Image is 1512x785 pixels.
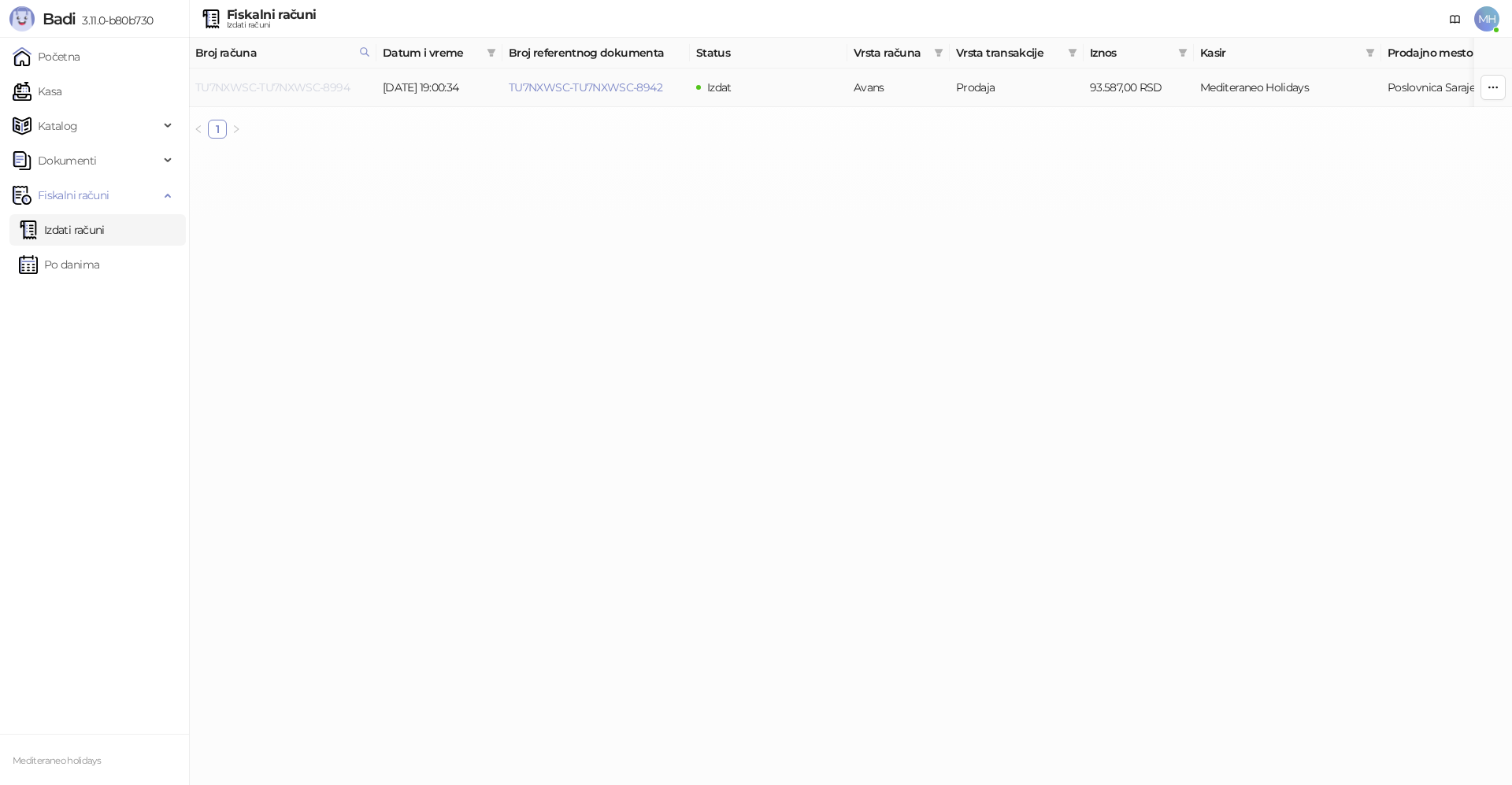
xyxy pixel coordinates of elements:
span: filter [931,41,947,65]
span: Katalog [38,110,78,142]
span: Iznos [1090,44,1172,61]
a: Početna [13,41,80,72]
td: Avans [847,69,950,107]
th: Vrsta računa [847,38,950,69]
td: [DATE] 19:00:34 [376,69,502,107]
li: Prethodna strana [189,120,208,139]
button: left [189,120,208,139]
span: MH [1474,6,1499,31]
span: filter [1366,48,1375,57]
a: Po danima [19,249,99,280]
th: Kasir [1194,38,1381,69]
span: filter [487,48,496,57]
img: Logo [9,6,35,31]
td: Prodaja [950,69,1084,107]
span: 3.11.0-b80b730 [76,13,153,28]
th: Status [690,38,847,69]
a: Izdati računi [19,214,105,246]
th: Broj referentnog dokumenta [502,38,690,69]
a: Dokumentacija [1443,6,1468,31]
a: Kasa [13,76,61,107]
span: filter [1178,48,1188,57]
td: TU7NXWSC-TU7NXWSC-8994 [189,69,376,107]
th: Broj računa [189,38,376,69]
div: Izdati računi [227,21,316,29]
span: left [194,124,203,134]
span: filter [1362,41,1378,65]
span: right [232,124,241,134]
span: filter [484,41,499,65]
div: Fiskalni računi [227,9,316,21]
span: Izdat [707,80,732,94]
td: Mediteraneo Holidays [1194,69,1381,107]
a: TU7NXWSC-TU7NXWSC-8994 [195,80,350,94]
span: Kasir [1200,44,1359,61]
span: filter [934,48,943,57]
span: Broj računa [195,44,353,61]
span: Datum i vreme [383,44,480,61]
th: Vrsta transakcije [950,38,1084,69]
span: filter [1175,41,1191,65]
td: 93.587,00 RSD [1084,69,1194,107]
li: Sledeća strana [227,120,246,139]
span: Dokumenti [38,145,96,176]
small: Mediteraneo holidays [13,755,101,766]
span: filter [1065,41,1080,65]
span: Fiskalni računi [38,180,109,211]
span: filter [1068,48,1077,57]
span: Vrsta računa [854,44,928,61]
button: right [227,120,246,139]
li: 1 [208,120,227,139]
span: Badi [43,9,76,28]
a: TU7NXWSC-TU7NXWSC-8942 [509,80,662,94]
span: Vrsta transakcije [956,44,1062,61]
a: 1 [209,120,226,138]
